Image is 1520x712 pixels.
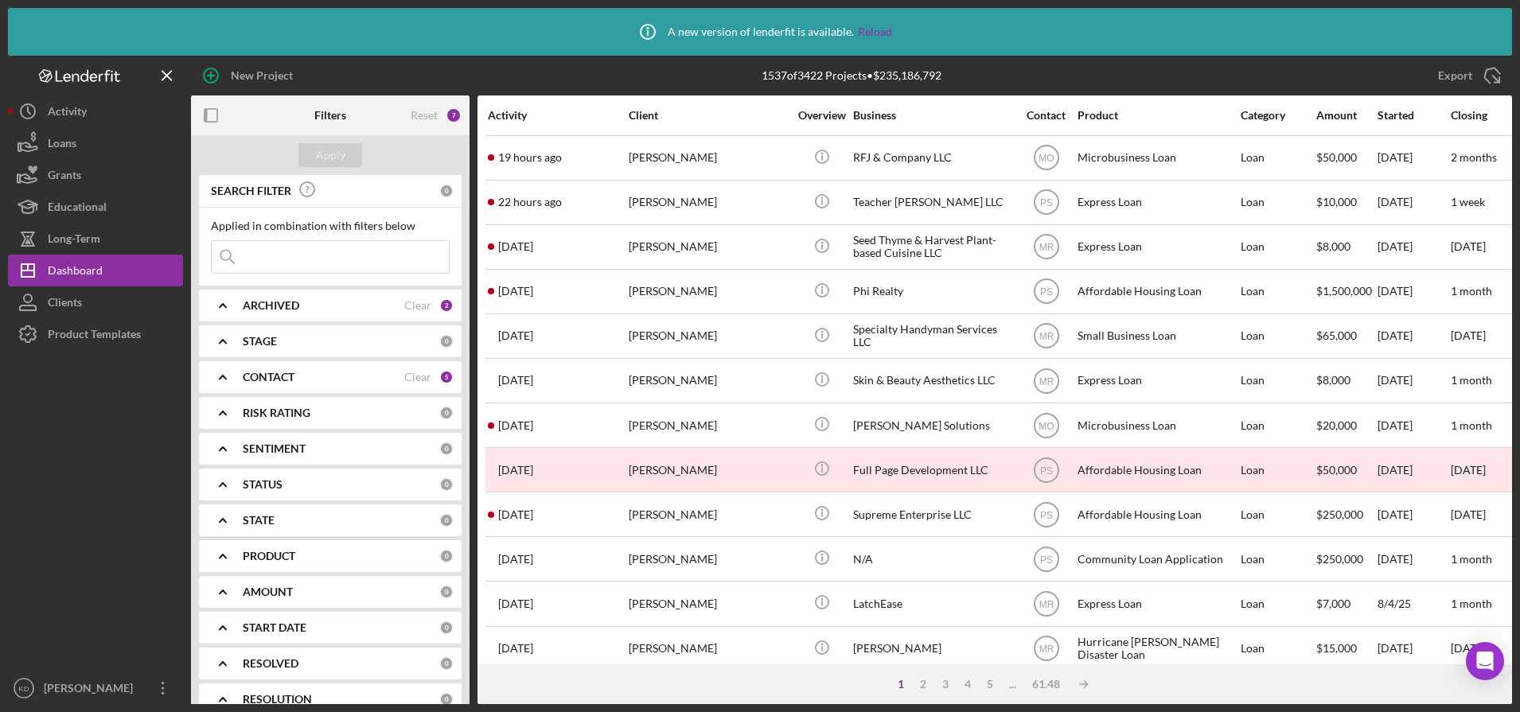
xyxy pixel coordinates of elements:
[48,127,76,163] div: Loans
[1378,360,1449,402] div: [DATE]
[1378,404,1449,446] div: [DATE]
[858,25,892,38] a: Reload
[404,299,431,312] div: Clear
[629,493,788,535] div: [PERSON_NAME]
[629,226,788,268] div: [PERSON_NAME]
[439,585,454,599] div: 0
[439,549,454,563] div: 0
[1039,644,1054,655] text: MR
[439,298,454,313] div: 2
[498,508,533,521] time: 2025-08-05 19:57
[1241,628,1315,670] div: Loan
[498,285,533,298] time: 2025-08-07 18:23
[243,657,298,670] b: RESOLVED
[498,419,533,432] time: 2025-08-07 14:23
[1078,404,1237,446] div: Microbusiness Loan
[243,335,277,348] b: STAGE
[1241,270,1315,313] div: Loan
[191,60,309,91] button: New Project
[1316,628,1376,670] div: $15,000
[1378,137,1449,179] div: [DATE]
[853,270,1012,313] div: Phi Realty
[446,107,462,123] div: 7
[934,678,957,691] div: 3
[629,315,788,357] div: [PERSON_NAME]
[853,181,1012,224] div: Teacher [PERSON_NAME] LLC
[439,370,454,384] div: 5
[411,109,438,122] div: Reset
[853,404,1012,446] div: [PERSON_NAME] Solutions
[792,109,852,122] div: Overview
[1241,226,1315,268] div: Loan
[1078,628,1237,670] div: Hurricane [PERSON_NAME] Disaster Loan
[1451,284,1492,298] time: 1 month
[1451,329,1486,342] time: [DATE]
[1039,509,1052,520] text: PS
[1378,270,1449,313] div: [DATE]
[1241,493,1315,535] div: Loan
[48,255,103,290] div: Dashboard
[1466,642,1504,680] div: Open Intercom Messenger
[629,628,788,670] div: [PERSON_NAME]
[762,69,941,82] div: 1537 of 3422 Projects • $235,186,792
[1039,554,1052,565] text: PS
[853,493,1012,535] div: Supreme Enterprise LLC
[853,538,1012,580] div: N/A
[1316,449,1376,491] div: $50,000
[1316,582,1376,624] div: $7,000
[8,191,183,223] button: Educational
[628,12,892,52] div: A new version of lenderfit is available.
[629,582,788,624] div: [PERSON_NAME]
[439,621,454,635] div: 0
[1241,137,1315,179] div: Loan
[1378,538,1449,580] div: [DATE]
[629,538,788,580] div: [PERSON_NAME]
[8,159,183,191] button: Grants
[1378,226,1449,268] div: [DATE]
[498,464,533,477] time: 2025-08-05 20:01
[314,109,346,122] b: Filters
[1024,678,1068,691] div: 61.48
[8,95,183,127] button: Activity
[1039,331,1054,342] text: MR
[404,371,431,383] div: Clear
[8,672,183,704] button: KD[PERSON_NAME]
[1378,109,1449,122] div: Started
[498,329,533,342] time: 2025-08-07 17:33
[1438,60,1472,91] div: Export
[498,374,533,387] time: 2025-08-07 15:17
[1451,195,1485,208] time: 1 week
[243,442,306,455] b: SENTIMENT
[48,95,87,131] div: Activity
[1078,270,1237,313] div: Affordable Housing Loan
[8,286,183,318] button: Clients
[1316,538,1376,580] div: $250,000
[1451,508,1486,521] time: [DATE]
[48,318,141,354] div: Product Templates
[1378,449,1449,491] div: [DATE]
[48,223,100,259] div: Long-Term
[1241,582,1315,624] div: Loan
[48,191,107,227] div: Educational
[629,360,788,402] div: [PERSON_NAME]
[1316,360,1376,402] div: $8,000
[243,586,293,598] b: AMOUNT
[1451,150,1497,164] time: 2 months
[488,109,627,122] div: Activity
[957,678,979,691] div: 4
[439,656,454,671] div: 0
[439,184,454,198] div: 0
[853,315,1012,357] div: Specialty Handyman Services LLC
[629,137,788,179] div: [PERSON_NAME]
[439,477,454,492] div: 0
[1241,109,1315,122] div: Category
[439,406,454,420] div: 0
[1039,599,1054,610] text: MR
[211,185,291,197] b: SEARCH FILTER
[8,127,183,159] button: Loans
[1451,463,1486,477] time: [DATE]
[1039,420,1054,431] text: MO
[1039,197,1052,208] text: PS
